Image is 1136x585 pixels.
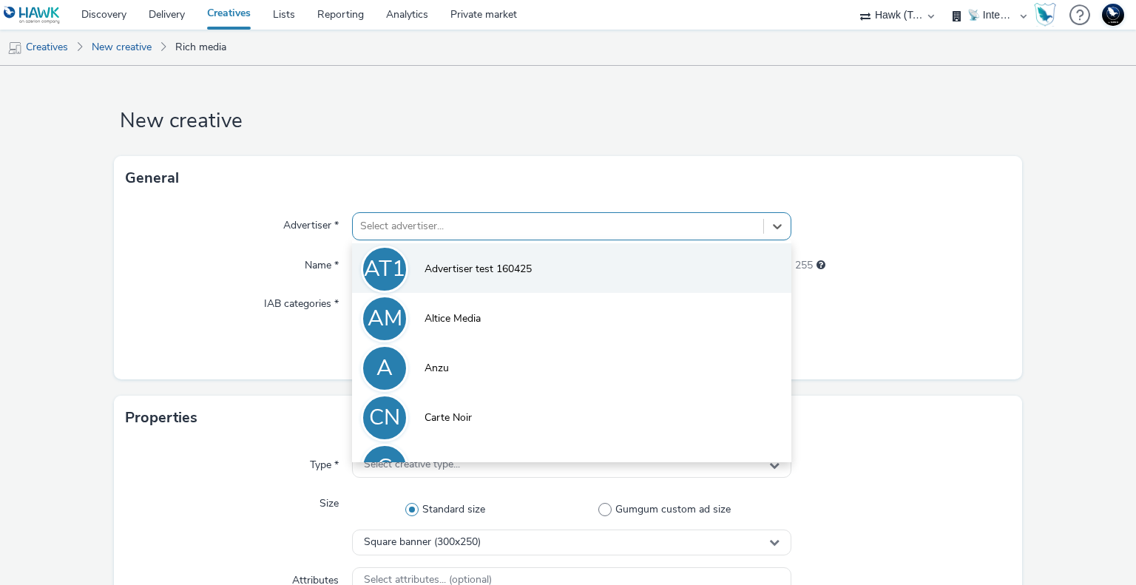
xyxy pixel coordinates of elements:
span: Carte Noir [425,410,472,425]
span: 255 [795,258,813,273]
label: Type * [304,452,345,473]
span: Citroen [425,460,458,475]
img: Hawk Academy [1034,3,1056,27]
label: Name * [299,252,345,273]
span: Select creative type... [364,459,460,471]
img: mobile [7,41,22,55]
h3: Properties [125,407,197,429]
img: undefined Logo [4,6,61,24]
div: Maximum 255 characters [816,258,825,273]
span: Gumgum custom ad size [615,502,731,517]
span: Altice Media [425,311,481,326]
h3: General [125,167,179,189]
img: Support Hawk [1102,4,1124,26]
label: IAB categories * [258,291,345,311]
label: Advertiser * [277,212,345,233]
div: AM [368,298,402,339]
span: Advertiser test 160425 [425,262,532,277]
div: CN [369,397,400,439]
h1: New creative [114,107,1023,135]
span: Square banner (300x250) [364,536,481,549]
a: Hawk Academy [1034,3,1062,27]
span: Anzu [425,361,449,376]
div: AT1 [364,248,405,290]
a: Rich media [168,30,234,65]
div: A [376,348,393,389]
div: C [377,447,392,488]
a: New creative [84,30,159,65]
label: Size [314,490,345,511]
span: Standard size [422,502,485,517]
